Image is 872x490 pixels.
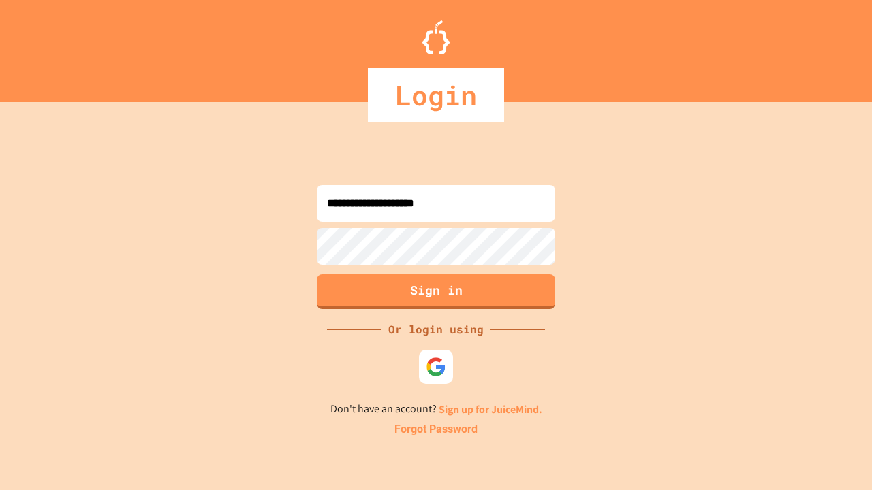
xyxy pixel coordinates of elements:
img: Logo.svg [422,20,450,54]
p: Don't have an account? [330,401,542,418]
div: Login [368,68,504,122]
div: Or login using [381,321,490,338]
img: google-icon.svg [426,357,446,377]
a: Forgot Password [394,421,478,438]
button: Sign in [317,274,555,309]
a: Sign up for JuiceMind. [439,402,542,416]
